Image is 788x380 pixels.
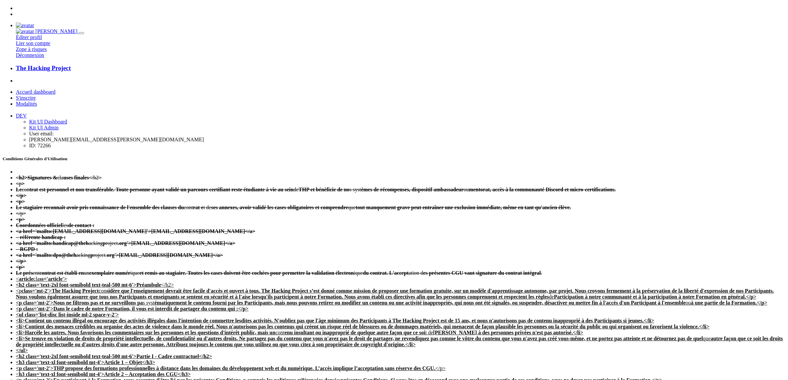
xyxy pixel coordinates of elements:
ins: </h2> [16,282,174,288]
a: Zone à risques [16,46,47,52]
del: acking roject [16,240,235,246]
strong: Coordonnées officiel [16,222,62,228]
strong: tout manquement grave peut entraîner une exclusion immédiate, même en tant qu'ancien élève. [356,205,571,210]
strong: rat e [193,205,204,210]
li: [PERSON_NAME][EMAIL_ADDRESS][PERSON_NAME][DOMAIN_NAME] [29,137,785,143]
strong: h2>Signatures & [19,175,57,180]
strong: <a href='mailto:[EMAIL_ADDRESS][DOMAIN_NAME]'>[EMAIL_ADDRESS][DOMAIN_NAME]</a> [16,228,255,234]
strong: class='mt-2'>The Hacking Project [22,288,99,294]
strong: èmes de récompenses, dispositif ambassadeur [361,187,464,192]
strong: <ul class='list-disc list-inside ml-2 space-y-2'> [16,312,119,317]
strong: <h2 class='text-2xl font-semibold text-teal-500 mt-6'>Partie I - Cadre contractuel</h2> [16,354,212,359]
ins: cont t de [16,330,583,335]
strong: <h2 class='text-2xl font-semibold text-teal-500 mt-6'>Préambule [16,282,161,288]
strong: Le stagiaire reconnaît avoir pris connaissance de l'ensemble des clauses du [16,205,184,210]
strong: enu insultant ou inapproprié de quelque autre façon que ce soi [285,330,425,335]
strong: Participation à notre communauté et à la participation à notre Formation en général.</p> [554,294,757,300]
a: Accueil dashboard [16,89,56,95]
strong: </ul> [16,348,28,353]
strong: p [90,252,93,258]
a: Déconnexion [16,52,44,58]
strong: mentorat, accès à la communauté Discord et micro-certifications. [469,187,616,192]
li: ID: 72266 [29,143,785,149]
ins: < cla [16,276,67,282]
strong: <p> [16,199,25,204]
h5: Conditions Générales d'Utilisation [3,156,785,162]
strong: uses finales [64,175,89,180]
strong: Le prés [16,270,33,276]
strong: – référente handicap : [16,234,66,240]
strong: <a href='mailto:dpo@theh [16,252,76,258]
del: acking roject. [16,252,223,258]
ins: < [16,371,191,377]
strong: autre façon que ce soit les droits de propriété intellectuelle ou d'autres droits d'une autre per... [16,336,783,347]
del: </p> [16,211,26,216]
strong: contrat est établi en [39,270,84,276]
strong: <li>Contient un contenu illégal ou encourage des activités illégales dans l'intention de commettr... [16,318,654,323]
strong: ématiquement le contenu fourni par les Participants, mais nous pouvons retirer ou modifier un con... [155,300,686,306]
del: <p [16,181,24,186]
del: < cla </h2> [16,175,102,180]
strong: h3 class='text-xl font-semibold mt-4'>Article 2 – Acceptation des CGU</h3> [19,371,191,377]
strong: et remis au stagiaire. Toutes les cases doivent être cochées pour permettre la validation électron [139,270,353,276]
strong: <p class='mt-2'>Dans le cadre de notre Formation, il vous est interdit de partager du contenu qui... [16,306,249,311]
strong: de contact : [68,222,94,228]
strong: sidère que l'enseignement devrait être facile d'accès et ouvert à tous. The Hacking Project s’est... [16,288,774,300]
ins: </p> [16,365,445,371]
del: < [16,216,25,222]
ins: s syst ou [16,300,767,306]
strong: [PERSON_NAME] à des personnes privées n'est pas autorisé.</li> [433,330,583,335]
strong: trat est personnel et non transférable. Toute personne ayant validé un parcours certifiant reste ... [29,187,294,192]
strong: THP et bénéficie de no [299,187,349,192]
strong: du contrat. L'accept [363,270,408,276]
a: avatar [PERSON_NAME] [16,28,79,34]
strong: org'>[EMAIL_ADDRESS][DOMAIN_NAME]</a> [107,252,223,258]
a: Modalités [16,101,37,107]
strong: <h3 class='text-xl font-semibold mt-4'>Article 1 – Objet</h3> [16,359,155,365]
strong: .org'>[EMAIL_ADDRESS][DOMAIN_NAME]</a> [118,240,235,246]
strong: > [22,181,24,186]
del: con de s syst ou [16,187,616,192]
strong: – RGPD : [16,246,38,252]
strong: ses annexes, avoir validé les cases obligatoires et comprendre [211,205,348,210]
strong: <p class='mt-2'>Nous ne filtrons pas et ne surveillons pa [16,300,143,306]
strong: <p> [16,264,25,270]
a: Kit UI Dashboard [29,119,67,124]
strong: <li>Se trouve en violation de droits de propriété intellectuelle, de confidentialité ou d'autres ... [16,336,703,341]
img: avatar [16,23,34,28]
strong: es présentes CGU vaut signature du contrat intégral [423,270,541,276]
strong: p [103,240,106,246]
del: cont t de que [16,205,571,210]
del: les [16,222,94,228]
del: ent un ique ique ation d . [16,270,542,276]
strong: <a href='mailto:handicap@theh [16,240,89,246]
span: [PERSON_NAME] [35,28,77,34]
strong: exemplaire numér [89,270,130,276]
img: avatar [16,28,34,34]
strong: à une partie de la Formation.</p> [691,300,767,306]
strong: </p> [16,258,26,264]
a: Lier son compte [16,40,50,46]
a: Kit UI Admin [29,125,59,130]
strong: p> [19,216,25,222]
ins: que [16,336,783,347]
strong: ss='article'> [39,276,67,282]
a: The Hacking Project [16,65,785,72]
ins: <p con de [16,288,774,300]
strong: article [19,276,33,282]
strong: </p> [16,193,26,198]
strong: <li>Contient des menaces crédibles ou organise des actes de violence dans le monde réel. Nous n'a... [16,324,709,329]
a: S'inscrire [16,95,36,101]
strong: <li>Harcèle les autres. Nous favorisons les commentaires sur les personnes et les questions d'int... [16,330,275,335]
a: DEV [16,113,27,119]
li: User email: [29,131,785,137]
strong: <p class='mt-2'>THP propose des formations professionnelles à distance dans les domaines du dével... [16,365,436,371]
a: Éditer profil [16,34,42,40]
strong: Le [16,187,22,192]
